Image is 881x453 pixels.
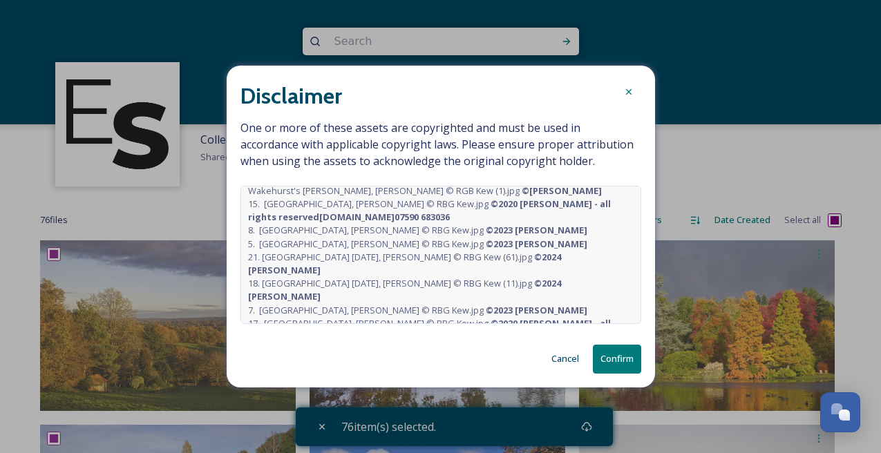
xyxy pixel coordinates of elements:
[248,184,602,197] span: Wakehurst's [PERSON_NAME], [PERSON_NAME] © RGB Kew (1).jpg
[240,79,342,113] h2: Disclaimer
[820,392,860,432] button: Open Chat
[248,317,634,343] span: 17. [GEOGRAPHIC_DATA], [PERSON_NAME] © RBG Kew.jpg
[522,184,602,197] strong: © [PERSON_NAME]
[248,224,587,237] span: 8. [GEOGRAPHIC_DATA], [PERSON_NAME] © RBG Kew.jpg
[248,251,563,276] strong: © 2024 [PERSON_NAME]
[248,304,587,317] span: 7. [GEOGRAPHIC_DATA], [PERSON_NAME] © RBG Kew.jpg
[486,224,587,236] strong: © 2023 [PERSON_NAME]
[248,197,613,223] strong: © 2020 [PERSON_NAME] - all rights reserved [DOMAIN_NAME] 07590 683036
[240,119,641,324] span: One or more of these assets are copyrighted and must be used in accordance with applicable copyri...
[248,238,587,251] span: 5. [GEOGRAPHIC_DATA], [PERSON_NAME] © RBG Kew.jpg
[486,238,587,250] strong: © 2023 [PERSON_NAME]
[248,277,563,302] strong: © 2024 [PERSON_NAME]
[544,345,586,372] button: Cancel
[593,345,641,373] button: Confirm
[248,277,634,303] span: 18. [GEOGRAPHIC_DATA] [DATE], [PERSON_NAME] © RBG Kew (11).jpg
[486,304,587,316] strong: © 2023 [PERSON_NAME]
[248,251,634,277] span: 21. [GEOGRAPHIC_DATA] [DATE], [PERSON_NAME] © RBG Kew (61).jpg
[248,197,634,224] span: 15. [GEOGRAPHIC_DATA], [PERSON_NAME] © RBG Kew.jpg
